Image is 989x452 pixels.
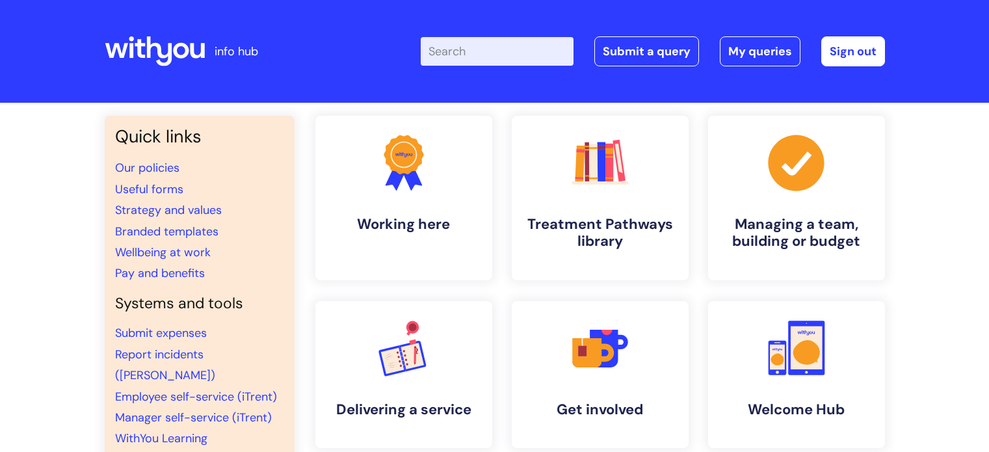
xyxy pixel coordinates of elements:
a: Sign out [821,36,885,66]
a: Get involved [512,301,689,448]
a: Employee self-service (iTrent) [115,389,277,405]
div: | - [421,36,885,66]
p: info hub [215,41,258,62]
a: Branded templates [115,224,218,239]
a: Managing a team, building or budget [708,116,885,280]
input: Search [421,37,574,66]
h4: Get involved [522,401,678,418]
a: WithYou Learning [115,431,207,446]
a: Submit expenses [115,325,207,341]
h4: Treatment Pathways library [522,216,678,250]
h4: Systems and tools [115,295,284,313]
a: My queries [720,36,800,66]
h4: Welcome Hub [719,401,875,418]
a: Submit a query [594,36,699,66]
a: Wellbeing at work [115,245,211,260]
h4: Managing a team, building or budget [719,216,875,250]
a: Delivering a service [315,301,492,448]
h4: Delivering a service [326,401,482,418]
a: Our policies [115,160,179,176]
h3: Quick links [115,126,284,147]
a: Pay and benefits [115,265,205,281]
a: Manager self-service (iTrent) [115,410,272,425]
h4: Working here [326,216,482,233]
a: Welcome Hub [708,301,885,448]
a: Treatment Pathways library [512,116,689,280]
a: Strategy and values [115,202,222,218]
a: Working here [315,116,492,280]
a: Report incidents ([PERSON_NAME]) [115,347,215,383]
a: Useful forms [115,181,183,197]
